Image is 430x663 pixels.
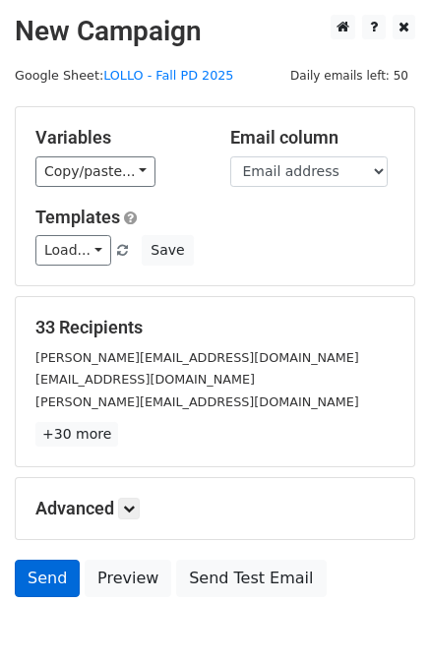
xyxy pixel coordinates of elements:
small: [PERSON_NAME][EMAIL_ADDRESS][DOMAIN_NAME] [35,394,359,409]
a: Daily emails left: 50 [283,68,415,83]
small: [EMAIL_ADDRESS][DOMAIN_NAME] [35,372,255,387]
a: Send [15,560,80,597]
div: Widget chat [332,569,430,663]
a: Templates [35,207,120,227]
h5: Advanced [35,498,395,519]
h5: Variables [35,127,201,149]
a: +30 more [35,422,118,447]
span: Daily emails left: 50 [283,65,415,87]
a: Load... [35,235,111,266]
h2: New Campaign [15,15,415,48]
small: Google Sheet: [15,68,233,83]
a: Preview [85,560,171,597]
small: [PERSON_NAME][EMAIL_ADDRESS][DOMAIN_NAME] [35,350,359,365]
a: LOLLO - Fall PD 2025 [103,68,233,83]
h5: Email column [230,127,396,149]
h5: 33 Recipients [35,317,395,338]
a: Copy/paste... [35,156,155,187]
a: Send Test Email [176,560,326,597]
iframe: Chat Widget [332,569,430,663]
button: Save [142,235,193,266]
